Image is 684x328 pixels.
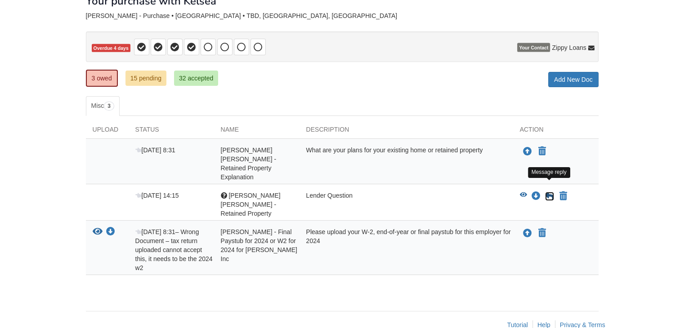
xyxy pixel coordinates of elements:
[548,72,599,87] a: Add New Doc
[522,227,533,239] button: Upload Kelsea Herring - Final Paystub for 2024 or W2 for 2024 for Papa johns Inc
[300,125,513,138] div: Description
[86,125,129,138] div: Upload
[106,229,115,236] a: Download Kelsea Herring - Final Paystub for 2024 or W2 for 2024 for Papa johns Inc
[135,192,179,199] span: [DATE] 14:15
[104,102,114,111] span: 3
[537,228,547,239] button: Declare Kelsea Herring - Final Paystub for 2024 or W2 for 2024 for Papa johns Inc not applicable
[520,192,527,201] button: View Donald Sydney Hartley - Retained Property
[517,43,550,52] span: Your Contact
[300,146,513,182] div: What are your plans for your existing home or retained property
[300,227,513,272] div: Please upload your W-2, end-of-year or final paystub for this employer for 2024
[559,191,568,202] button: Declare Donald Sydney Hartley - Retained Property not applicable
[221,228,297,262] span: [PERSON_NAME] - Final Paystub for 2024 or W2 for 2024 for [PERSON_NAME] Inc
[174,71,218,86] a: 32 accepted
[129,227,214,272] div: – Wrong Document – tax return uploaded cannot accept this, it needs to be the 2024 w2
[537,146,547,157] button: Declare Donald Sydney Hartley - Retained Property Explanation not applicable
[221,192,281,217] span: [PERSON_NAME] [PERSON_NAME] - Retained Property
[92,44,130,53] span: Overdue 4 days
[135,228,175,235] span: [DATE] 8:31
[214,125,300,138] div: Name
[522,146,533,157] button: Upload Donald Sydney Hartley - Retained Property Explanation
[300,191,513,218] div: Lender Question
[86,70,118,87] a: 3 owed
[221,146,277,181] span: [PERSON_NAME] [PERSON_NAME] - Retained Property Explanation
[532,193,541,200] a: Download Donald Sydney Hartley - Retained Property
[129,125,214,138] div: Status
[86,96,120,116] a: Misc
[93,227,103,237] button: View Kelsea Herring - Final Paystub for 2024 or W2 for 2024 for Papa johns Inc
[86,12,599,20] div: [PERSON_NAME] - Purchase • [GEOGRAPHIC_DATA] • TBD, [GEOGRAPHIC_DATA], [GEOGRAPHIC_DATA]
[552,43,586,52] span: Zippy Loans
[125,71,166,86] a: 15 pending
[135,146,175,154] span: [DATE] 8:31
[513,125,599,138] div: Action
[528,167,570,177] div: Message reply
